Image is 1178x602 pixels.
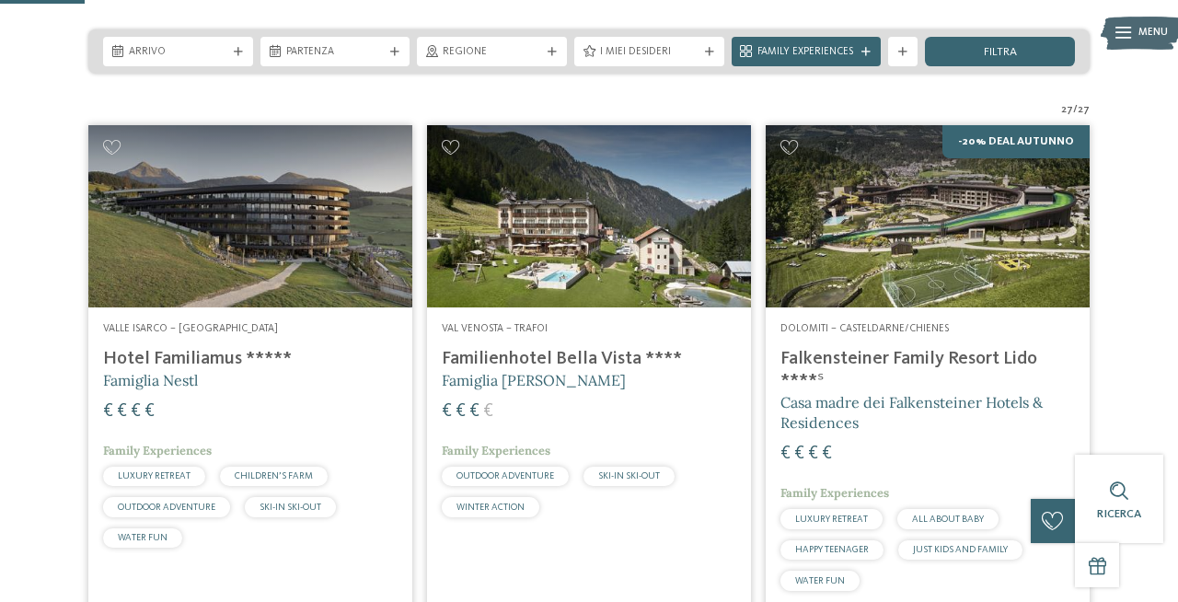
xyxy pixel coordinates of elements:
img: Cercate un hotel per famiglie? Qui troverete solo i migliori! [766,125,1090,307]
span: SKI-IN SKI-OUT [598,471,660,480]
span: Famiglia [PERSON_NAME] [442,371,626,389]
span: € [469,402,479,421]
span: € [822,445,832,463]
span: € [131,402,141,421]
span: Regione [443,45,541,60]
span: OUTDOOR ADVENTURE [456,471,554,480]
span: € [780,445,791,463]
span: filtra [984,47,1017,59]
span: LUXURY RETREAT [118,471,191,480]
span: € [456,402,466,421]
span: € [483,402,493,421]
span: 27 [1061,103,1073,118]
span: Casa madre dei Falkensteiner Hotels & Residences [780,393,1043,432]
span: JUST KIDS AND FAMILY [913,545,1008,554]
img: Cercate un hotel per famiglie? Qui troverete solo i migliori! [427,125,751,307]
span: I miei desideri [600,45,699,60]
span: / [1073,103,1078,118]
img: Cercate un hotel per famiglie? Qui troverete solo i migliori! [88,125,412,307]
span: Dolomiti – Casteldarne/Chienes [780,323,949,334]
span: WINTER ACTION [456,503,525,512]
span: WATER FUN [118,533,167,542]
span: 27 [1078,103,1090,118]
span: CHILDREN’S FARM [235,471,313,480]
span: Valle Isarco – [GEOGRAPHIC_DATA] [103,323,278,334]
span: € [117,402,127,421]
span: SKI-IN SKI-OUT [260,503,321,512]
span: Arrivo [129,45,227,60]
span: Ricerca [1097,508,1141,520]
span: WATER FUN [795,576,845,585]
span: Partenza [286,45,385,60]
span: € [808,445,818,463]
span: Family Experiences [780,485,889,501]
h4: Falkensteiner Family Resort Lido ****ˢ [780,348,1075,392]
span: € [794,445,804,463]
span: € [144,402,155,421]
span: Family Experiences [757,45,856,60]
span: OUTDOOR ADVENTURE [118,503,215,512]
span: ALL ABOUT BABY [912,515,984,524]
span: Val Venosta – Trafoi [442,323,548,334]
h4: Familienhotel Bella Vista **** [442,348,736,370]
span: Famiglia Nestl [103,371,198,389]
span: € [442,402,452,421]
span: € [103,402,113,421]
span: Family Experiences [442,443,550,458]
span: Family Experiences [103,443,212,458]
span: LUXURY RETREAT [795,515,868,524]
span: HAPPY TEENAGER [795,545,869,554]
